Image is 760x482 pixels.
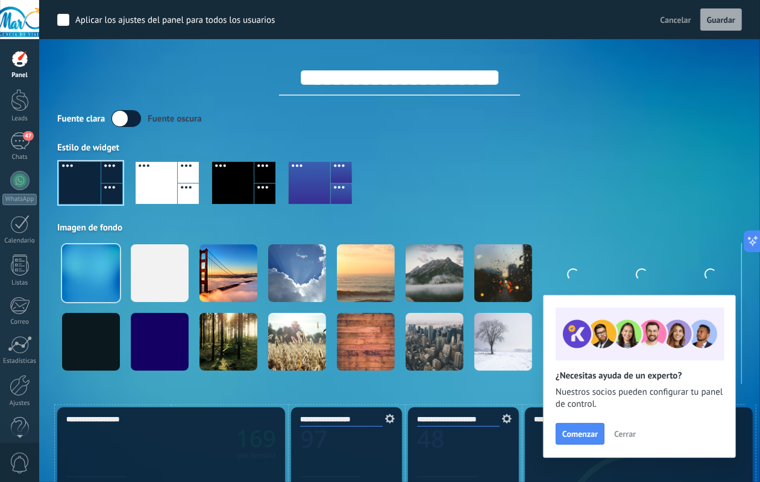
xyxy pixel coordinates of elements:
div: Calendario [2,237,37,245]
div: Listas [2,279,37,287]
button: Cerrar [609,425,641,443]
span: Guardar [707,16,735,24]
span: Comenzar [562,430,598,438]
div: Chats [2,153,37,161]
button: Comenzar [556,423,605,445]
button: Cancelar [656,11,696,29]
div: Fuente oscura [148,113,202,125]
span: Cancelar [661,14,691,25]
div: WhatsApp [2,194,37,205]
div: Aplicar los ajustes del panel para todos los usuarios [75,14,275,26]
div: Estadísticas [2,357,37,365]
div: Estilo de widget [57,142,742,153]
div: Leads [2,115,37,123]
div: Panel [2,72,37,79]
div: Fuente clara [57,113,105,125]
div: Ajustes [2,400,37,407]
span: 47 [23,131,33,141]
h2: ¿Necesitas ayuda de un experto? [556,370,723,382]
span: Nuestros socios pueden configurar tu panel de control. [556,386,723,410]
span: Cerrar [614,430,636,438]
button: Guardar [700,8,742,31]
div: Correo [2,318,37,326]
div: Imagen de fondo [57,222,742,233]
